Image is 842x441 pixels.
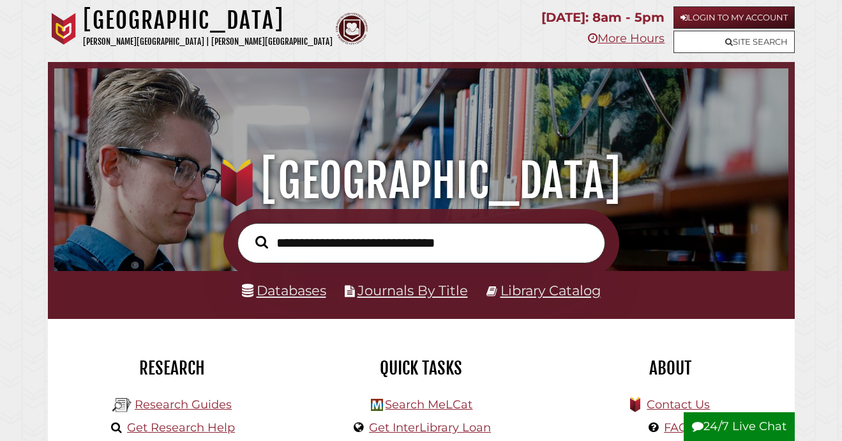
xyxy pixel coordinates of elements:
[336,13,368,45] img: Calvin Theological Seminary
[555,357,785,379] h2: About
[83,35,333,49] p: [PERSON_NAME][GEOGRAPHIC_DATA] | [PERSON_NAME][GEOGRAPHIC_DATA]
[249,233,274,252] button: Search
[647,398,710,412] a: Contact Us
[57,357,287,379] h2: Research
[255,235,268,249] i: Search
[369,421,491,435] a: Get InterLibrary Loan
[66,153,775,209] h1: [GEOGRAPHIC_DATA]
[385,398,472,412] a: Search MeLCat
[135,398,232,412] a: Research Guides
[664,421,694,435] a: FAQs
[112,396,132,415] img: Hekman Library Logo
[357,282,468,298] a: Journals By Title
[500,282,601,298] a: Library Catalog
[48,13,80,45] img: Calvin University
[541,6,665,29] p: [DATE]: 8am - 5pm
[673,31,795,53] a: Site Search
[673,6,795,29] a: Login to My Account
[127,421,235,435] a: Get Research Help
[306,357,536,379] h2: Quick Tasks
[83,6,333,35] h1: [GEOGRAPHIC_DATA]
[371,399,383,411] img: Hekman Library Logo
[588,31,665,45] a: More Hours
[242,282,326,298] a: Databases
